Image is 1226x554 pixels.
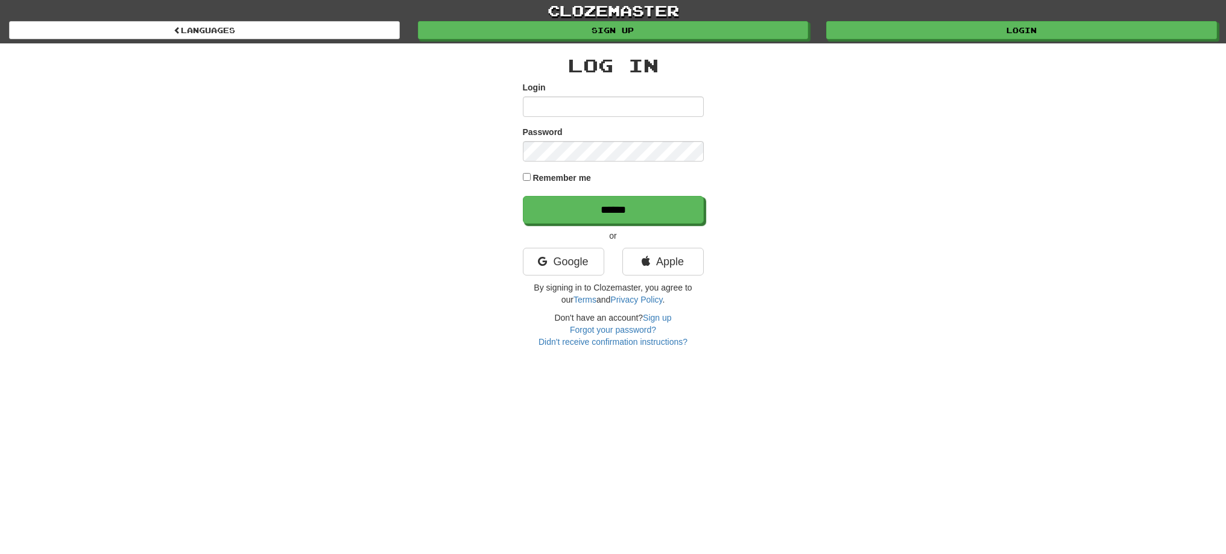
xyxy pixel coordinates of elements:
a: Login [826,21,1217,39]
label: Remember me [532,172,591,184]
a: Forgot your password? [570,325,656,335]
a: Terms [574,295,596,304]
p: By signing in to Clozemaster, you agree to our and . [523,282,704,306]
label: Password [523,126,563,138]
a: Apple [622,248,704,275]
a: Didn't receive confirmation instructions? [539,337,687,347]
a: Google [523,248,604,275]
a: Sign up [643,313,671,323]
p: or [523,230,704,242]
a: Languages [9,21,400,39]
a: Sign up [418,21,809,39]
div: Don't have an account? [523,312,704,348]
h2: Log In [523,55,704,75]
a: Privacy Policy [610,295,662,304]
label: Login [523,81,546,93]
